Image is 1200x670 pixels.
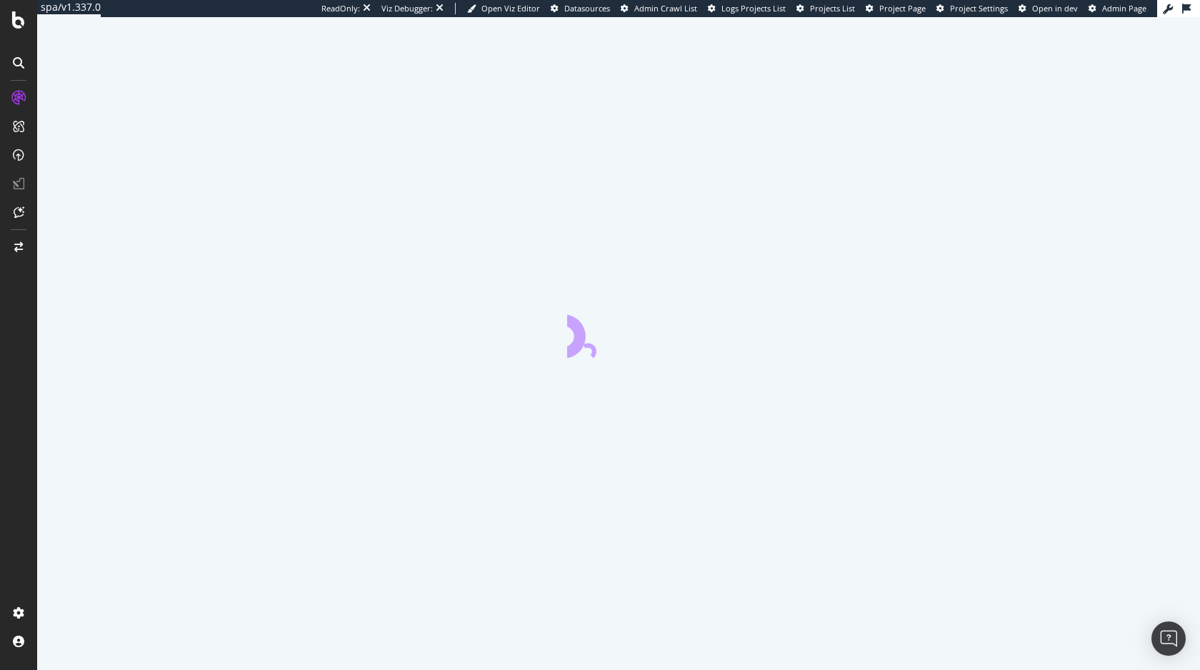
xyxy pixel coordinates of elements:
div: Viz Debugger: [381,3,433,14]
a: Admin Page [1089,3,1146,14]
a: Open Viz Editor [467,3,540,14]
a: Datasources [551,3,610,14]
span: Admin Crawl List [634,3,697,14]
span: Project Page [879,3,926,14]
span: Admin Page [1102,3,1146,14]
a: Projects List [796,3,855,14]
a: Logs Projects List [708,3,786,14]
div: animation [567,306,670,358]
a: Project Settings [936,3,1008,14]
span: Logs Projects List [721,3,786,14]
div: ReadOnly: [321,3,360,14]
a: Open in dev [1019,3,1078,14]
a: Admin Crawl List [621,3,697,14]
a: Project Page [866,3,926,14]
span: Project Settings [950,3,1008,14]
span: Open Viz Editor [481,3,540,14]
span: Projects List [810,3,855,14]
div: Open Intercom Messenger [1151,621,1186,656]
span: Open in dev [1032,3,1078,14]
span: Datasources [564,3,610,14]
